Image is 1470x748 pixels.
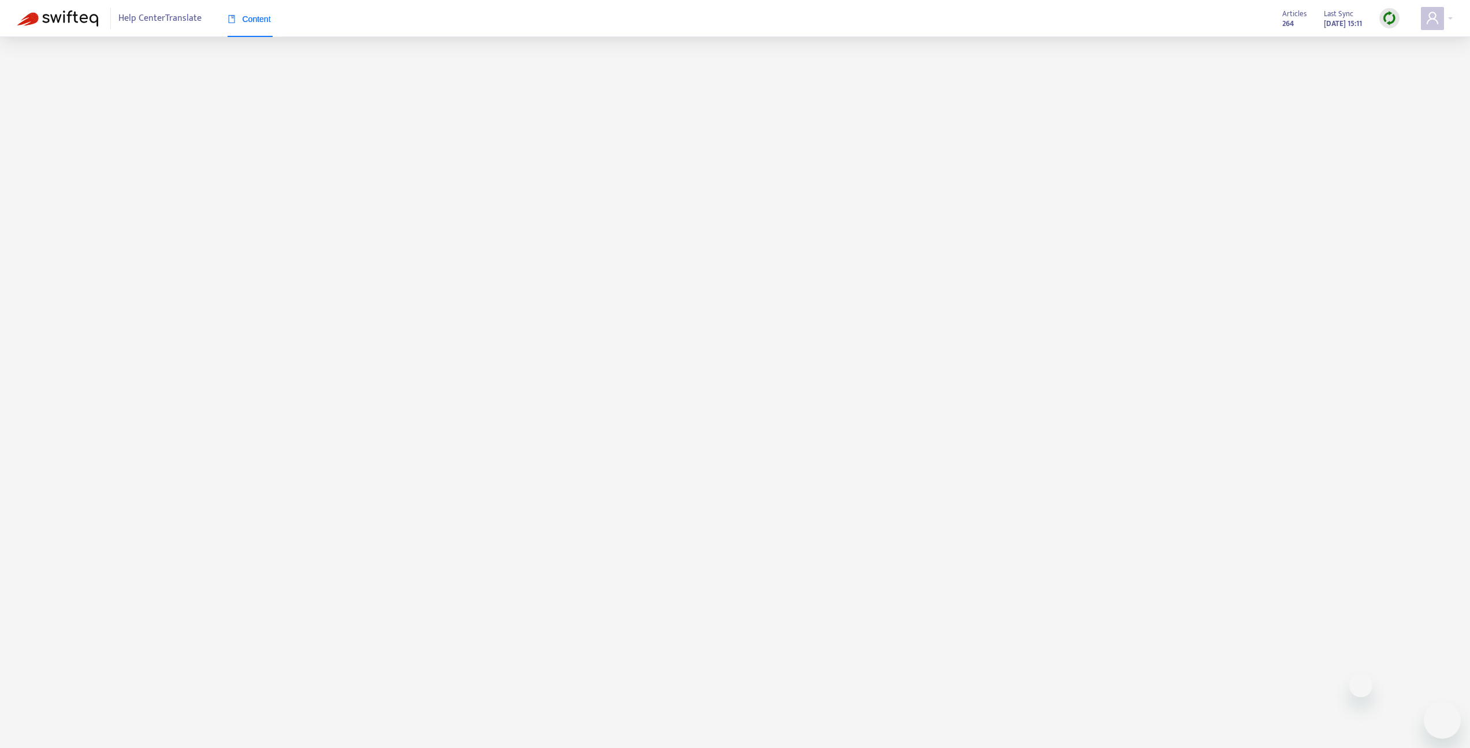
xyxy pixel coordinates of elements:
strong: 264 [1282,17,1294,30]
span: book [228,15,236,23]
img: Swifteq [17,10,98,27]
span: Help Center Translate [118,8,202,29]
span: Last Sync [1324,8,1353,20]
strong: [DATE] 15:11 [1324,17,1362,30]
iframe: Close message [1349,674,1372,697]
iframe: Button to launch messaging window [1424,702,1461,739]
span: Articles [1282,8,1307,20]
span: user [1426,11,1439,25]
span: Content [228,14,271,24]
img: sync.dc5367851b00ba804db3.png [1382,11,1397,25]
